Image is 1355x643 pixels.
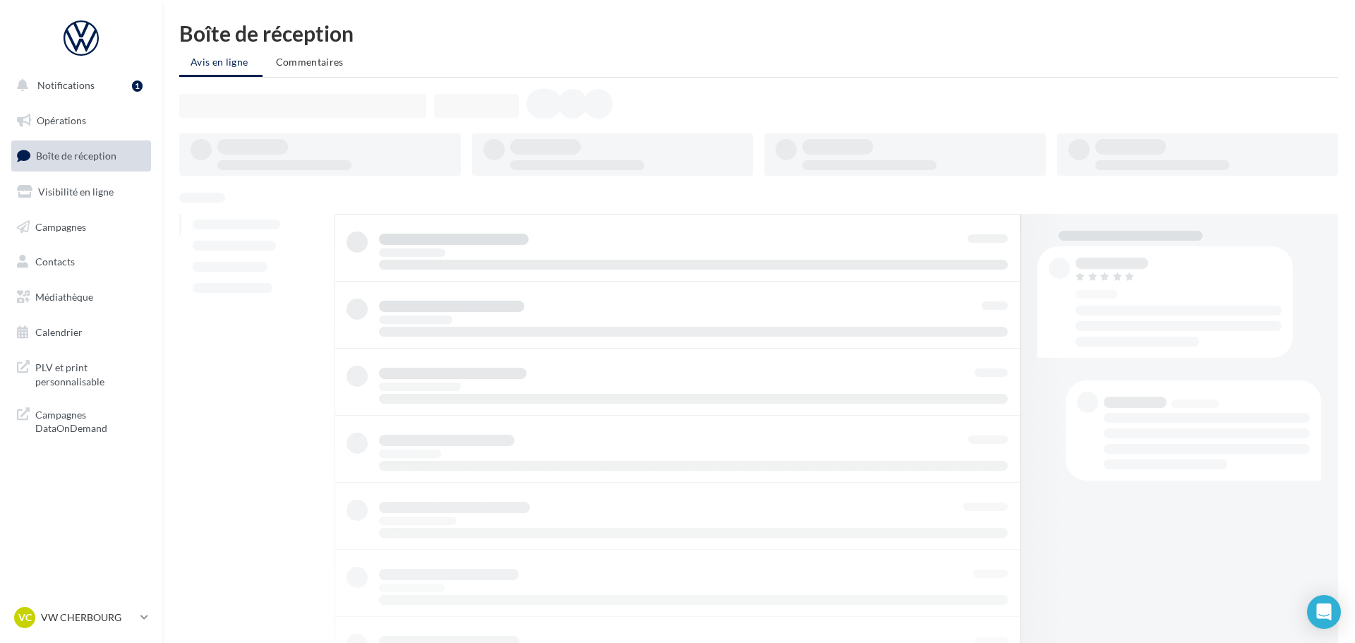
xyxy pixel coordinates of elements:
[35,291,93,303] span: Médiathèque
[41,611,135,625] p: VW CHERBOURG
[8,399,154,441] a: Campagnes DataOnDemand
[35,405,145,435] span: Campagnes DataOnDemand
[8,282,154,312] a: Médiathèque
[8,71,148,100] button: Notifications 1
[35,358,145,388] span: PLV et print personnalisable
[35,220,86,232] span: Campagnes
[18,611,32,625] span: VC
[8,212,154,242] a: Campagnes
[179,23,1338,44] div: Boîte de réception
[8,177,154,207] a: Visibilité en ligne
[276,56,344,68] span: Commentaires
[8,247,154,277] a: Contacts
[132,80,143,92] div: 1
[37,114,86,126] span: Opérations
[36,150,116,162] span: Boîte de réception
[8,318,154,347] a: Calendrier
[8,352,154,394] a: PLV et print personnalisable
[35,326,83,338] span: Calendrier
[37,79,95,91] span: Notifications
[11,604,151,631] a: VC VW CHERBOURG
[8,140,154,171] a: Boîte de réception
[8,106,154,136] a: Opérations
[1307,595,1341,629] div: Open Intercom Messenger
[35,256,75,268] span: Contacts
[38,186,114,198] span: Visibilité en ligne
